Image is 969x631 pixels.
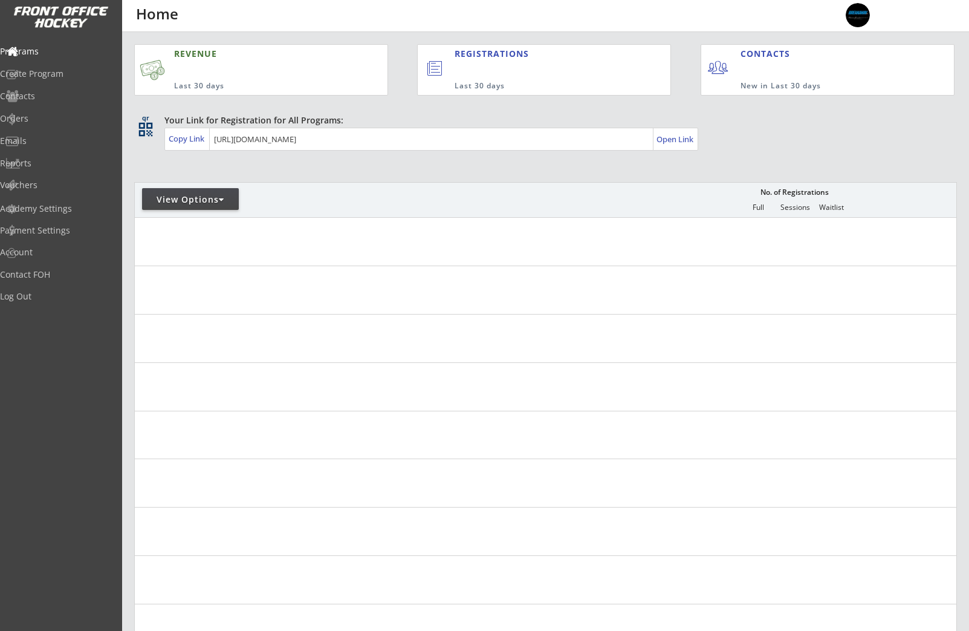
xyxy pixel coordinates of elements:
[656,131,695,148] a: Open Link
[174,48,329,60] div: REVENUE
[777,203,813,212] div: Sessions
[174,81,329,91] div: Last 30 days
[164,114,919,126] div: Your Link for Registration for All Programs:
[740,203,776,212] div: Full
[137,120,155,139] button: qr_code
[138,114,152,122] div: qr
[757,188,832,197] div: No. of Registrations
[656,134,695,145] div: Open Link
[142,194,239,206] div: View Options
[169,133,207,144] div: Copy Link
[455,81,621,91] div: Last 30 days
[455,48,615,60] div: REGISTRATIONS
[741,48,796,60] div: CONTACTS
[813,203,849,212] div: Waitlist
[741,81,898,91] div: New in Last 30 days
